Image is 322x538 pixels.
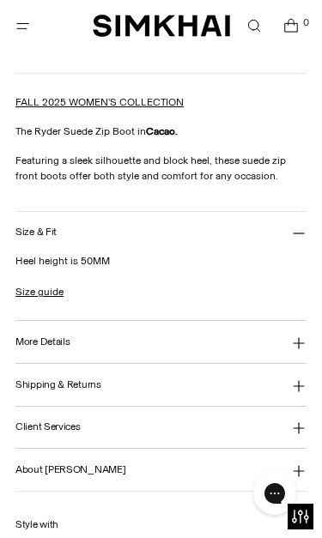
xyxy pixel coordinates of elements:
[15,449,307,491] button: About [PERSON_NAME]
[15,227,57,238] h3: Size & Fit
[146,125,178,137] strong: Cacao.
[15,153,307,184] p: Featuring a sleek silhouette and block heel, these suede zip front boots offer both style and com...
[15,96,184,108] a: FALL 2025 WOMEN'S COLLECTION
[15,421,81,432] h3: Client Services
[15,464,125,475] h3: About [PERSON_NAME]
[5,9,40,44] button: Open menu modal
[273,9,308,44] a: Open cart modal
[15,519,307,530] h6: Style with
[93,14,230,39] a: SIMKHAI
[15,321,307,363] button: More Details
[15,364,307,406] button: Shipping & Returns
[15,253,307,269] p: Heel height is 50MM
[15,407,307,449] button: Client Services
[15,336,70,348] h3: More Details
[245,466,305,521] iframe: Gorgias live chat messenger
[236,9,271,44] a: Open search modal
[15,124,307,139] p: The Ryder Suede Zip Boot in
[15,379,101,390] h3: Shipping & Returns
[15,284,64,299] a: Size guide
[15,212,307,254] button: Size & Fit
[300,16,312,28] span: 0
